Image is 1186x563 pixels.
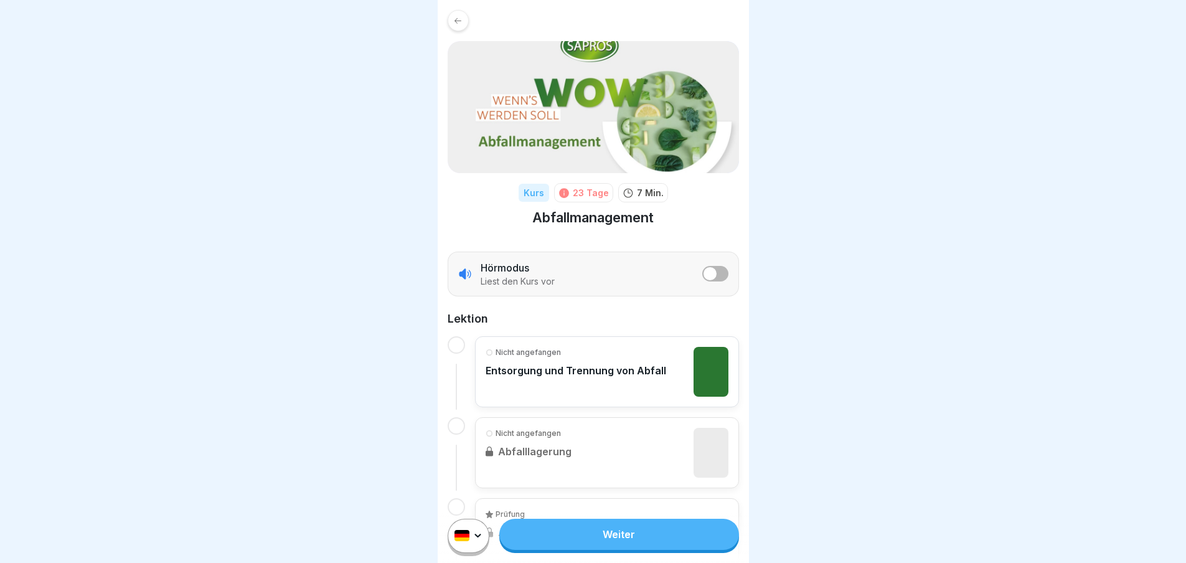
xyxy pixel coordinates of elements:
[448,41,739,173] img: cq4jyt4aaqekzmgfzoj6qg9r.png
[637,186,664,199] p: 7 Min.
[481,261,529,275] p: Hörmodus
[481,276,555,287] p: Liest den Kurs vor
[532,209,654,227] h1: Abfallmanagement
[519,184,549,202] div: Kurs
[486,347,728,397] a: Nicht angefangenEntsorgung und Trennung von Abfall
[454,531,469,542] img: de.svg
[573,186,609,199] div: 23 Tage
[694,347,728,397] img: k99hcpwga1sjbv89h66lds49.png
[486,364,666,377] p: Entsorgung und Trennung von Abfall
[496,347,561,358] p: Nicht angefangen
[448,311,739,326] h2: Lektion
[702,266,728,281] button: listener mode
[499,519,738,550] a: Weiter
